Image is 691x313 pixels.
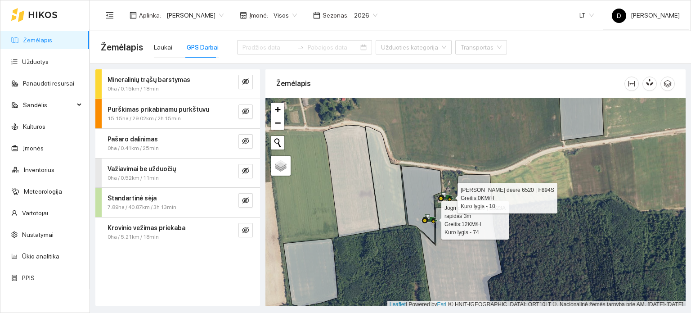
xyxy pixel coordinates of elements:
span: eye-invisible [242,167,249,176]
div: Mineralinių trąšų barstymas0ha / 0.15km / 18mineye-invisible [95,69,260,99]
span: 0ha / 0.15km / 18min [108,85,159,93]
a: Žemėlapis [23,36,52,44]
span: Aplinka : [139,10,161,20]
a: Panaudoti resursai [23,80,74,87]
button: column-width [624,77,639,91]
span: 0ha / 0.41km / 25min [108,144,159,153]
a: Zoom out [271,116,284,130]
a: Leaflet [390,301,406,308]
button: Initiate a new search [271,136,284,150]
a: Kultūros [23,123,45,130]
span: − [275,117,281,128]
span: eye-invisible [242,78,249,86]
strong: Pašaro dalinimas [108,136,158,143]
button: eye-invisible [238,223,253,237]
span: Įmonė : [249,10,268,20]
strong: Standartinė sėja [108,195,157,202]
div: Laukai [154,42,172,52]
div: GPS Darbai [187,42,219,52]
strong: Purškimas prikabinamu purkštuvu [108,106,209,113]
span: D [617,9,621,23]
a: Užduotys [22,58,49,65]
span: 0ha / 0.52km / 11min [108,174,159,182]
input: Pabaigos data [308,42,359,52]
span: column-width [625,80,638,87]
a: Esri [437,301,447,308]
span: to [297,44,304,51]
strong: Mineralinių trąšų barstymas [108,76,190,83]
input: Pradžios data [242,42,293,52]
div: Pašaro dalinimas0ha / 0.41km / 25mineye-invisible [95,129,260,158]
a: Inventorius [24,166,54,173]
a: Įmonės [23,145,44,152]
button: eye-invisible [238,75,253,89]
span: shop [240,12,247,19]
a: Meteorologija [24,188,62,195]
a: Layers [271,156,291,176]
a: Vartotojai [22,209,48,217]
span: [PERSON_NAME] [612,12,680,19]
span: Sezonas : [323,10,349,20]
span: swap-right [297,44,304,51]
button: eye-invisible [238,164,253,178]
strong: Krovinio vežimas priekaba [108,224,185,231]
a: Zoom in [271,103,284,116]
a: Ūkio analitika [22,253,59,260]
strong: Važiavimai be užduočių [108,165,176,172]
span: menu-fold [106,11,114,19]
button: eye-invisible [238,134,253,149]
span: | [448,301,449,308]
button: menu-fold [101,6,119,24]
span: LT [579,9,594,22]
span: 15.15ha / 29.02km / 2h 15min [108,114,181,123]
span: 2026 [354,9,377,22]
span: layout [130,12,137,19]
div: Žemėlapis [276,71,624,96]
div: Standartinė sėja7.89ha / 40.87km / 3h 13mineye-invisible [95,188,260,217]
div: | Powered by © HNIT-[GEOGRAPHIC_DATA]; ORT10LT ©, Nacionalinė žemės tarnyba prie AM, [DATE]-[DATE] [387,301,686,308]
span: Dovydas Baršauskas [166,9,224,22]
span: eye-invisible [242,227,249,235]
span: 7.89ha / 40.87km / 3h 13min [108,203,176,212]
button: eye-invisible [238,104,253,119]
span: Sandėlis [23,96,74,114]
button: eye-invisible [238,193,253,208]
span: + [275,104,281,115]
div: Važiavimai be užduočių0ha / 0.52km / 11mineye-invisible [95,159,260,188]
span: Žemėlapis [101,40,143,54]
div: Purškimas prikabinamu purkštuvu15.15ha / 29.02km / 2h 15mineye-invisible [95,99,260,128]
span: 0ha / 5.21km / 18min [108,233,159,241]
span: calendar [313,12,320,19]
span: Visos [274,9,297,22]
a: Nustatymai [22,231,54,238]
span: eye-invisible [242,137,249,146]
span: eye-invisible [242,108,249,116]
span: eye-invisible [242,197,249,205]
div: Krovinio vežimas priekaba0ha / 5.21km / 18mineye-invisible [95,218,260,247]
a: PPIS [22,274,35,281]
